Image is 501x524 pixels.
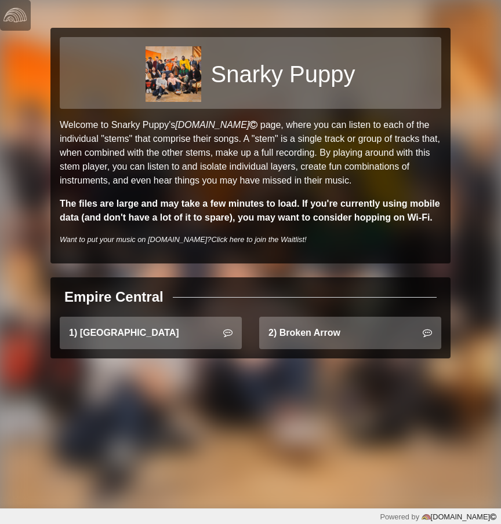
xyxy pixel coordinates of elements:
a: [DOMAIN_NAME] [175,120,260,130]
img: logo-color-e1b8fa5219d03fcd66317c3d3cfaab08a3c62fe3c3b9b34d55d8365b78b1766b.png [422,512,431,522]
img: logo-white-4c48a5e4bebecaebe01ca5a9d34031cfd3d4ef9ae749242e8c4bf12ef99f53e8.png [3,3,27,27]
div: Empire Central [64,287,164,307]
p: Welcome to Snarky Puppy's page, where you can listen to each of the individual "stems" that compr... [60,118,441,188]
a: [DOMAIN_NAME] [419,512,496,521]
a: Click here to join the Waitlist! [211,235,306,244]
i: Want to put your music on [DOMAIN_NAME]? [60,235,307,244]
a: 1) [GEOGRAPHIC_DATA] [60,317,242,349]
a: 2) Broken Arrow [259,317,441,349]
div: Powered by [380,511,496,522]
h1: Snarky Puppy [210,60,355,88]
strong: The files are large and may take a few minutes to load. If you're currently using mobile data (an... [60,199,440,222]
img: b0ce2f957c79ba83289fe34b867a9dd4feee80d7bacaab490a73b75327e063d4.jpg [146,46,201,102]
